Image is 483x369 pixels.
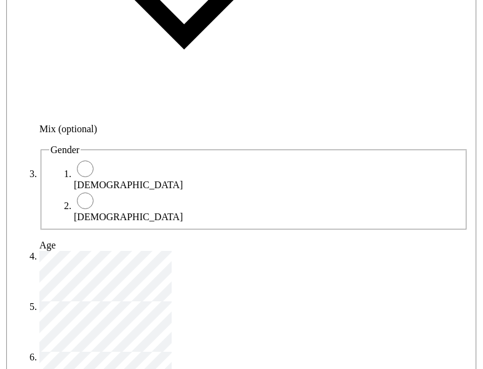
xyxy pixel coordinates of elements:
[77,161,94,177] input: [DEMOGRAPHIC_DATA]
[77,192,94,209] input: [DEMOGRAPHIC_DATA]
[39,124,97,134] span: Mix (optional)
[39,240,56,250] label: Age
[74,180,183,190] span: [DEMOGRAPHIC_DATA]
[74,212,183,222] span: [DEMOGRAPHIC_DATA]
[50,145,79,155] label: Gender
